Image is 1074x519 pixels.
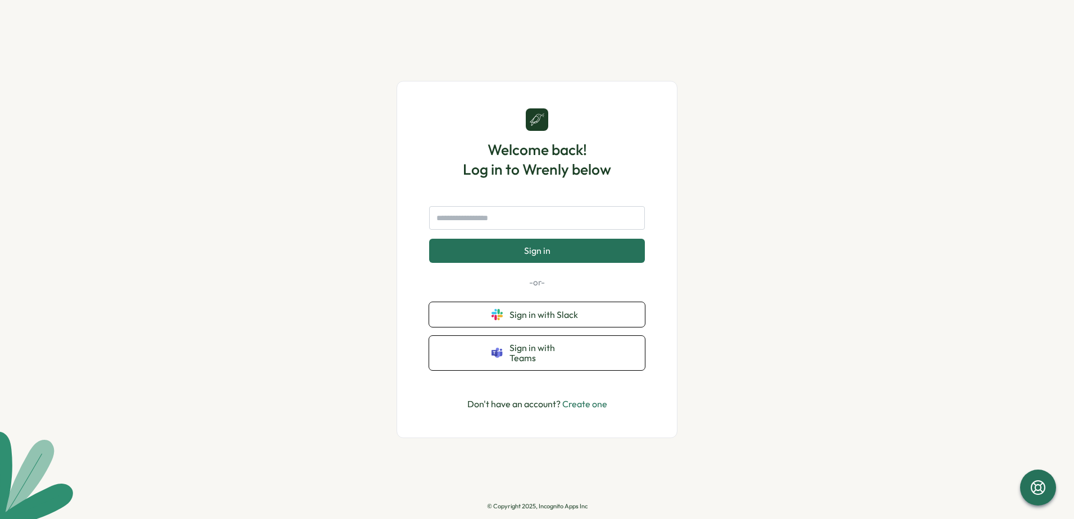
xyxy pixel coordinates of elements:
[429,302,645,327] button: Sign in with Slack
[463,140,611,179] h1: Welcome back! Log in to Wrenly below
[509,343,582,363] span: Sign in with Teams
[429,276,645,289] p: -or-
[467,397,607,411] p: Don't have an account?
[509,309,582,320] span: Sign in with Slack
[429,239,645,262] button: Sign in
[562,398,607,409] a: Create one
[524,245,550,256] span: Sign in
[429,336,645,370] button: Sign in with Teams
[487,503,588,510] p: © Copyright 2025, Incognito Apps Inc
